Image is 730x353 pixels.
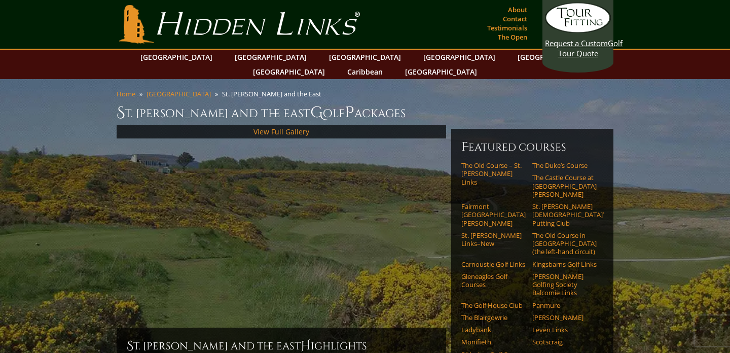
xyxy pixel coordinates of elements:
a: Caribbean [342,64,388,79]
a: The Old Course – St. [PERSON_NAME] Links [461,161,526,186]
a: The Blairgowrie [461,313,526,322]
a: Leven Links [532,326,597,334]
a: Home [117,89,135,98]
a: The Castle Course at [GEOGRAPHIC_DATA][PERSON_NAME] [532,173,597,198]
a: Testimonials [485,21,530,35]
a: [GEOGRAPHIC_DATA] [324,50,406,64]
a: St. [PERSON_NAME] Links–New [461,231,526,248]
span: Request a Custom [545,38,608,48]
a: Request a CustomGolf Tour Quote [545,3,611,58]
a: Panmure [532,301,597,309]
a: Fairmont [GEOGRAPHIC_DATA][PERSON_NAME] [461,202,526,227]
a: [PERSON_NAME] [532,313,597,322]
a: View Full Gallery [253,127,309,136]
a: Gleneagles Golf Courses [461,272,526,289]
a: The Golf House Club [461,301,526,309]
a: Monifieth [461,338,526,346]
a: [PERSON_NAME] Golfing Society Balcomie Links [532,272,597,297]
a: [GEOGRAPHIC_DATA] [147,89,211,98]
a: [GEOGRAPHIC_DATA] [400,64,482,79]
a: [GEOGRAPHIC_DATA] [513,50,595,64]
a: [GEOGRAPHIC_DATA] [248,64,330,79]
a: Kingsbarns Golf Links [532,260,597,268]
a: Ladybank [461,326,526,334]
a: St. [PERSON_NAME] [DEMOGRAPHIC_DATA]’ Putting Club [532,202,597,227]
a: The Duke’s Course [532,161,597,169]
span: P [345,102,354,123]
a: About [505,3,530,17]
a: [GEOGRAPHIC_DATA] [418,50,500,64]
li: St. [PERSON_NAME] and the East [222,89,325,98]
a: Contact [500,12,530,26]
a: Scotscraig [532,338,597,346]
h1: St. [PERSON_NAME] and the East olf ackages [117,102,613,123]
a: The Old Course in [GEOGRAPHIC_DATA] (the left-hand circuit) [532,231,597,256]
a: The Open [495,30,530,44]
a: Carnoustie Golf Links [461,260,526,268]
span: G [310,102,323,123]
h6: Featured Courses [461,139,603,155]
a: [GEOGRAPHIC_DATA] [230,50,312,64]
a: [GEOGRAPHIC_DATA] [135,50,217,64]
